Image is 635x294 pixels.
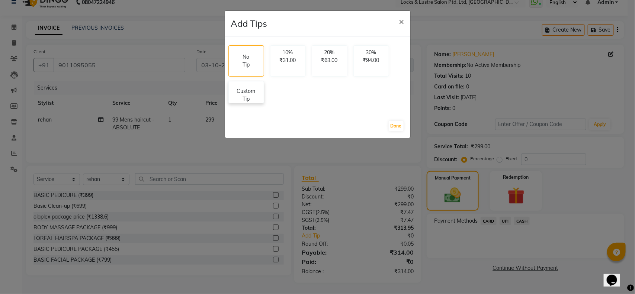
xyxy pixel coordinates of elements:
p: No Tip [241,53,252,69]
button: Done [389,121,404,131]
p: 10% [275,49,301,56]
button: Close [393,11,410,32]
p: ₹63.00 [317,56,343,64]
span: × [399,16,404,27]
p: 30% [358,49,384,56]
p: ₹31.00 [275,56,301,64]
h4: Add Tips [231,17,267,30]
p: 20% [317,49,343,56]
p: ₹94.00 [358,56,384,64]
p: Custom Tip [233,87,259,103]
iframe: chat widget [604,264,628,287]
